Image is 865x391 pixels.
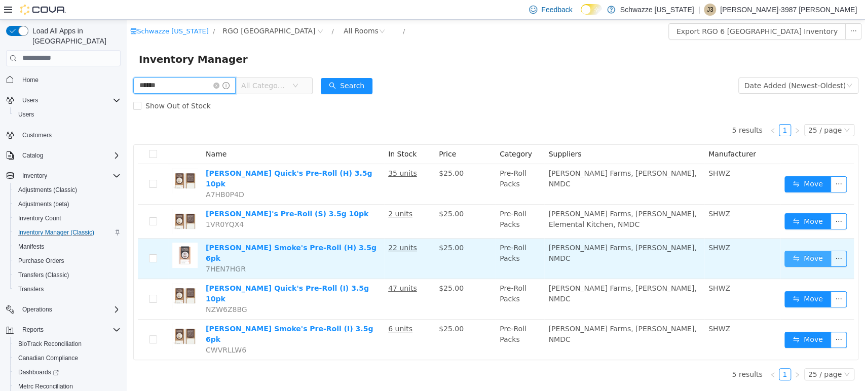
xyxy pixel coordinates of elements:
[704,271,720,288] button: icon: ellipsis
[618,58,719,73] div: Date Added (Newest-Oldest)
[18,324,121,336] span: Reports
[87,63,93,69] i: icon: close-circle
[582,130,629,138] span: Manufacturer
[18,303,56,316] button: Operations
[14,198,121,210] span: Adjustments (beta)
[18,186,77,194] span: Adjustments (Classic)
[18,94,121,106] span: Users
[312,264,337,272] span: $25.00
[720,4,857,16] p: [PERSON_NAME]-3987 [PERSON_NAME]
[643,108,649,114] i: icon: left
[658,271,704,288] button: icon: swapMove
[541,5,572,15] span: Feedback
[707,4,713,16] span: J3
[422,130,455,138] span: Suppliers
[18,170,51,182] button: Inventory
[18,110,34,119] span: Users
[14,198,73,210] a: Adjustments (beta)
[18,303,121,316] span: Operations
[18,354,78,362] span: Canadian Compliance
[640,104,652,116] li: Previous Page
[14,255,68,267] a: Purchase Orders
[582,149,604,158] span: SHWZ
[18,271,69,279] span: Transfers (Classic)
[312,305,337,313] span: $25.00
[2,93,125,107] button: Users
[10,183,125,197] button: Adjustments (Classic)
[14,366,63,378] a: Dashboards
[422,149,570,168] span: [PERSON_NAME] Farms, [PERSON_NAME], NMDC
[698,4,700,16] p: |
[22,76,39,84] span: Home
[46,304,71,329] img: Lowell Smoke's Pre-Roll (I) 3.5g 6pk hero shot
[652,348,664,361] li: 1
[261,305,286,313] u: 6 units
[369,219,418,259] td: Pre-Roll Packs
[10,225,125,240] button: Inventory Manager (Classic)
[312,190,337,198] span: $25.00
[96,6,189,17] span: RGO 6 Northeast Heights
[22,96,38,104] span: Users
[18,94,42,106] button: Users
[14,108,38,121] a: Users
[14,352,121,364] span: Canadian Compliance
[704,157,720,173] button: icon: ellipsis
[18,170,121,182] span: Inventory
[10,240,125,254] button: Manifests
[582,224,604,232] span: SHWZ
[14,184,81,196] a: Adjustments (Classic)
[28,26,121,46] span: Load All Apps in [GEOGRAPHIC_DATA]
[14,283,48,295] a: Transfers
[18,200,69,208] span: Adjustments (beta)
[261,130,290,138] span: In Stock
[194,58,246,74] button: icon: searchSearch
[18,228,94,237] span: Inventory Manager (Classic)
[2,323,125,337] button: Reports
[14,338,86,350] a: BioTrack Reconciliation
[46,263,71,289] img: Lowell Quick's Pre-Roll (I) 3.5g 10pk hero shot
[22,326,44,334] span: Reports
[46,223,71,248] img: Lowell Smoke's Pre-Roll (H) 3.5g 6pk hero shot
[14,241,48,253] a: Manifests
[667,352,673,358] i: icon: right
[664,104,676,116] li: Next Page
[18,74,43,86] a: Home
[22,305,52,314] span: Operations
[422,305,570,324] span: [PERSON_NAME] Farms, [PERSON_NAME], NMDC
[422,190,570,209] span: [PERSON_NAME] Farms, [PERSON_NAME], Elemental Kitchen, NMDC
[18,382,73,390] span: Metrc Reconciliation
[704,193,720,210] button: icon: ellipsis
[12,31,127,48] span: Inventory Manager
[542,4,719,20] button: Export RGO 6 [GEOGRAPHIC_DATA] Inventory
[643,352,649,358] i: icon: left
[115,61,161,71] span: All Categories
[717,351,723,359] i: icon: down
[369,185,418,219] td: Pre-Roll Packs
[10,268,125,282] button: Transfers (Classic)
[14,226,98,239] a: Inventory Manager (Classic)
[79,326,120,334] span: CWVRLLW6
[10,211,125,225] button: Inventory Count
[4,8,82,15] a: icon: shopSchwazze [US_STATE]
[79,286,121,294] span: NZW6Z8BG
[2,128,125,142] button: Customers
[720,63,726,70] i: icon: down
[704,312,720,328] button: icon: ellipsis
[312,149,337,158] span: $25.00
[18,129,121,141] span: Customers
[79,224,250,243] a: [PERSON_NAME] Smoke's Pre-Roll (H) 3.5g 6pk
[658,312,704,328] button: icon: swapMove
[79,149,245,168] a: [PERSON_NAME] Quick's Pre-Roll (H) 3.5g 10pk
[18,285,44,293] span: Transfers
[704,4,716,16] div: Jodi-3987 Jansen
[22,131,52,139] span: Customers
[14,212,65,224] a: Inventory Count
[261,190,286,198] u: 2 units
[10,365,125,379] a: Dashboards
[14,212,121,224] span: Inventory Count
[312,224,337,232] span: $25.00
[658,157,704,173] button: icon: swapMove
[2,302,125,317] button: Operations
[653,349,664,360] a: 1
[217,4,252,19] div: All Rooms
